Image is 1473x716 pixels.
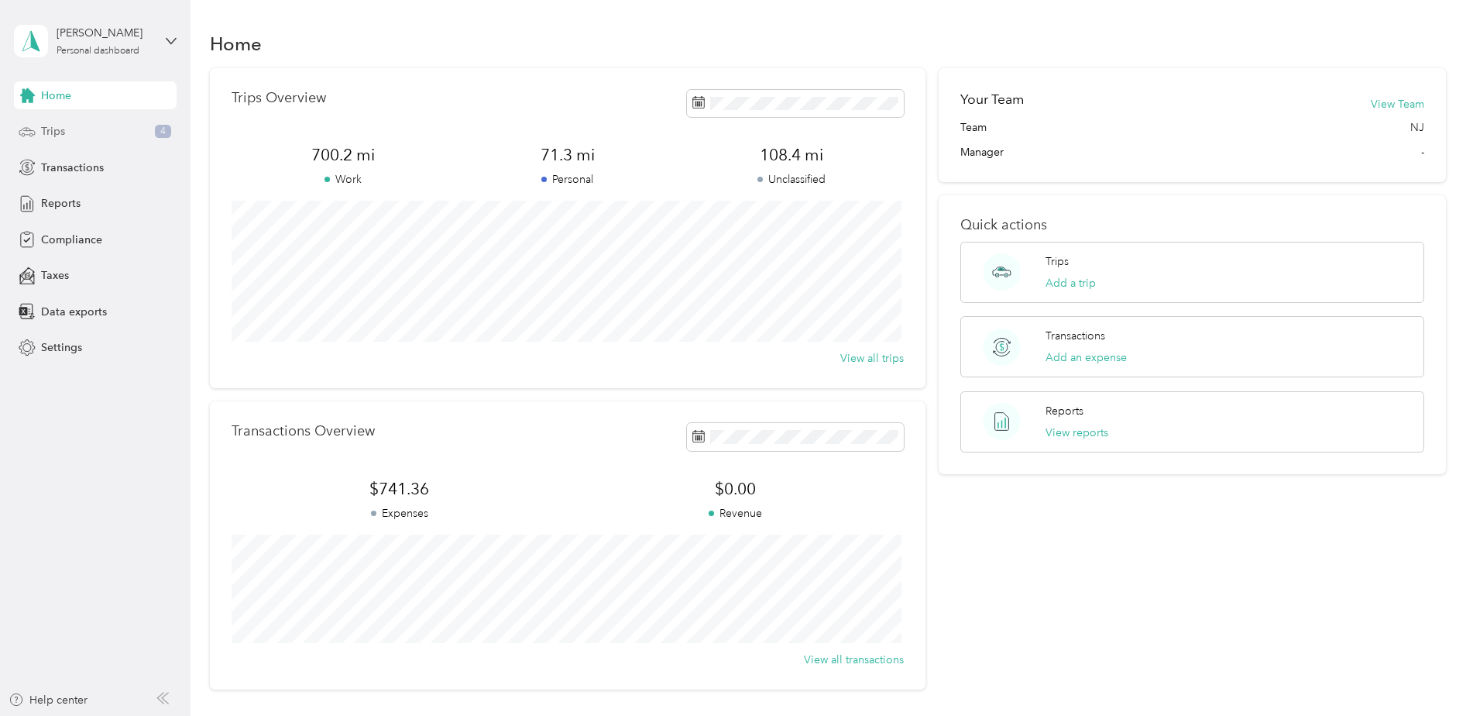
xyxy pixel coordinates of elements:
[1046,349,1127,366] button: Add an expense
[1046,403,1083,419] p: Reports
[960,217,1424,233] p: Quick actions
[41,339,82,356] span: Settings
[1410,119,1424,136] span: NJ
[568,505,904,522] p: Revenue
[41,123,65,139] span: Trips
[57,25,153,41] div: [PERSON_NAME]
[41,195,81,212] span: Reports
[840,350,904,367] button: View all trips
[1371,96,1424,112] button: View Team
[232,90,326,106] p: Trips Overview
[1421,144,1424,160] span: -
[155,125,171,139] span: 4
[41,267,69,284] span: Taxes
[9,692,88,708] button: Help center
[232,144,455,166] span: 700.2 mi
[232,171,455,188] p: Work
[210,36,262,52] h1: Home
[57,46,139,56] div: Personal dashboard
[232,478,568,500] span: $741.36
[455,144,679,166] span: 71.3 mi
[455,171,679,188] p: Personal
[1046,425,1108,441] button: View reports
[41,304,107,320] span: Data exports
[804,652,904,668] button: View all transactions
[680,144,904,166] span: 108.4 mi
[41,88,71,104] span: Home
[960,144,1004,160] span: Manager
[232,423,375,439] p: Transactions Overview
[568,478,904,500] span: $0.00
[232,505,568,522] p: Expenses
[41,160,104,176] span: Transactions
[1386,629,1473,716] iframe: Everlance-gr Chat Button Frame
[960,90,1024,109] h2: Your Team
[1046,328,1105,344] p: Transactions
[960,119,987,136] span: Team
[1046,275,1096,291] button: Add a trip
[680,171,904,188] p: Unclassified
[41,232,102,248] span: Compliance
[1046,253,1069,270] p: Trips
